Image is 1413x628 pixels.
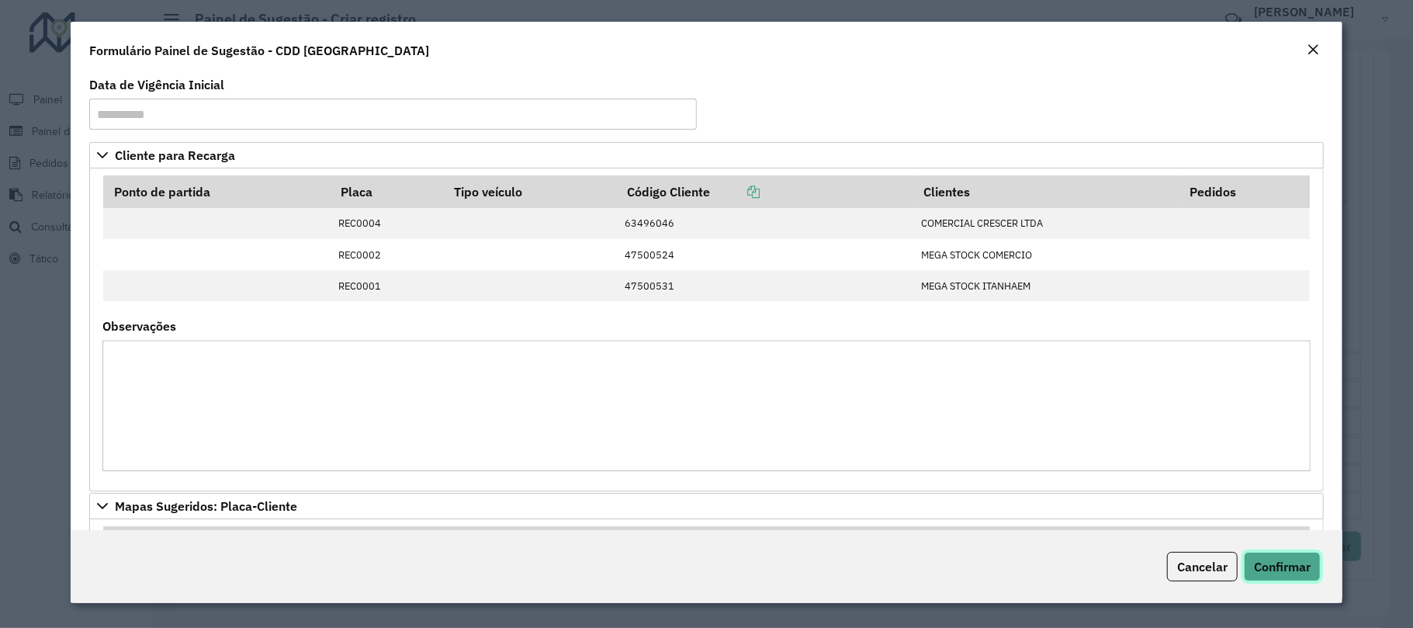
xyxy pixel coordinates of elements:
a: Copiar [710,184,760,200]
td: MEGA STOCK ITANHAEM [913,270,1179,301]
td: 47500531 [616,270,913,301]
td: 47500524 [616,239,913,270]
span: Cliente para Recarga [115,149,235,161]
span: Mapas Sugeridos: Placa-Cliente [115,500,297,512]
th: Placa [330,175,444,208]
h4: Formulário Painel de Sugestão - CDD [GEOGRAPHIC_DATA] [89,41,429,60]
div: Cliente para Recarga [89,168,1324,491]
th: Pedidos [1179,175,1311,208]
a: Cliente para Recarga [89,142,1324,168]
th: Max [1248,526,1310,559]
span: Cancelar [1177,559,1228,574]
td: COMERCIAL CRESCER LTDA [913,208,1179,239]
td: MEGA STOCK COMERCIO [913,239,1179,270]
label: Observações [102,317,176,335]
th: Ponto de partida [103,175,331,208]
button: Cancelar [1167,552,1238,581]
th: Clientes [913,175,1179,208]
em: Fechar [1307,43,1319,56]
td: REC0002 [330,239,444,270]
span: Confirmar [1254,559,1311,574]
th: Placa [103,526,288,559]
button: Close [1302,40,1324,61]
th: Clientes [745,526,1248,559]
button: Confirmar [1244,552,1321,581]
td: REC0001 [330,270,444,301]
th: Código Cliente [616,175,913,208]
a: Mapas Sugeridos: Placa-Cliente [89,493,1324,519]
td: 63496046 [616,208,913,239]
label: Data de Vigência Inicial [89,75,224,94]
td: REC0004 [330,208,444,239]
th: Código Cliente [287,526,745,559]
th: Tipo veículo [444,175,616,208]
